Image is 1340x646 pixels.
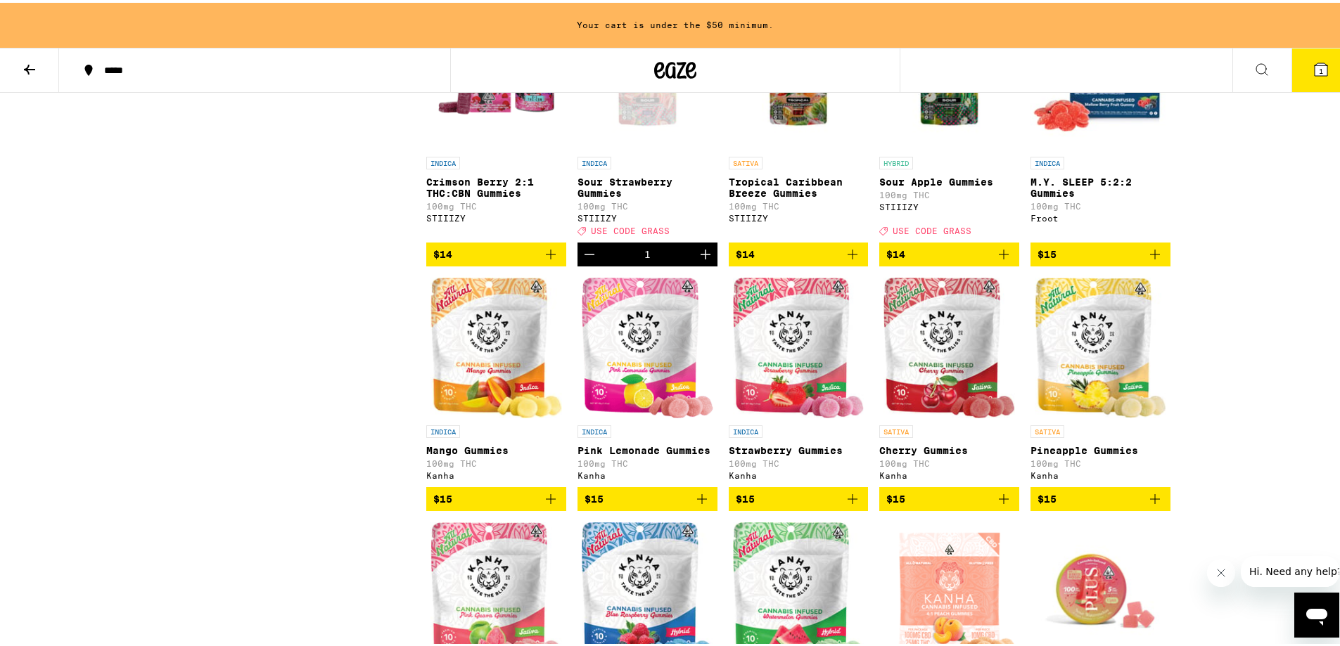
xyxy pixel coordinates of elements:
[426,484,566,508] button: Add to bag
[426,154,460,167] p: INDICA
[578,484,717,508] button: Add to bag
[591,224,670,233] span: USE CODE GRASS
[729,442,869,453] p: Strawberry Gummies
[433,491,452,502] span: $15
[729,275,869,484] a: Open page for Strawberry Gummies from Kanha
[8,10,101,21] span: Hi. Need any help?
[1207,556,1235,584] iframe: Close message
[578,422,611,435] p: INDICA
[426,211,566,220] div: STIIIZY
[578,442,717,453] p: Pink Lemonade Gummies
[430,275,562,415] img: Kanha - Mango Gummies
[729,199,869,208] p: 100mg THC
[1030,442,1170,453] p: Pineapple Gummies
[736,246,755,257] span: $14
[1030,199,1170,208] p: 100mg THC
[883,275,1015,415] img: Kanha - Cherry Gummies
[578,154,611,167] p: INDICA
[736,491,755,502] span: $15
[578,240,601,264] button: Decrement
[879,154,913,167] p: HYBRID
[1038,491,1057,502] span: $15
[578,275,717,484] a: Open page for Pink Lemonade Gummies from Kanha
[426,6,566,240] a: Open page for Crimson Berry 2:1 THC:CBN Gummies from STIIIZY
[879,6,1019,240] a: Open page for Sour Apple Gummies from STIIIZY
[879,468,1019,477] div: Kanha
[1030,484,1170,508] button: Add to bag
[426,442,566,453] p: Mango Gummies
[694,240,717,264] button: Increment
[893,224,971,233] span: USE CODE GRASS
[1319,64,1323,72] span: 1
[1030,174,1170,196] p: M.Y. SLEEP 5:2:2 Gummies
[729,422,762,435] p: INDICA
[578,211,717,220] div: STIIIZY
[585,491,604,502] span: $15
[578,456,717,465] p: 100mg THC
[879,275,1019,484] a: Open page for Cherry Gummies from Kanha
[729,174,869,196] p: Tropical Caribbean Breeze Gummies
[879,240,1019,264] button: Add to bag
[729,211,869,220] div: STIIIZY
[578,199,717,208] p: 100mg THC
[729,484,869,508] button: Add to bag
[1030,422,1064,435] p: SATIVA
[1030,154,1064,167] p: INDICA
[426,456,566,465] p: 100mg THC
[582,275,713,415] img: Kanha - Pink Lemonade Gummies
[426,199,566,208] p: 100mg THC
[433,246,452,257] span: $14
[578,174,717,196] p: Sour Strawberry Gummies
[1035,275,1166,415] img: Kanha - Pineapple Gummies
[879,456,1019,465] p: 100mg THC
[886,246,905,257] span: $14
[1030,275,1170,484] a: Open page for Pineapple Gummies from Kanha
[879,174,1019,185] p: Sour Apple Gummies
[1030,468,1170,477] div: Kanha
[426,468,566,477] div: Kanha
[1038,246,1057,257] span: $15
[879,422,913,435] p: SATIVA
[729,456,869,465] p: 100mg THC
[1030,211,1170,220] div: Froot
[1030,6,1170,240] a: Open page for M.Y. SLEEP 5:2:2 Gummies from Froot
[879,484,1019,508] button: Add to bag
[1241,553,1339,584] iframe: Message from company
[886,491,905,502] span: $15
[426,275,566,484] a: Open page for Mango Gummies from Kanha
[729,240,869,264] button: Add to bag
[1030,456,1170,465] p: 100mg THC
[879,200,1019,209] div: STIIIZY
[733,275,864,415] img: Kanha - Strawberry Gummies
[729,468,869,477] div: Kanha
[1030,240,1170,264] button: Add to bag
[879,442,1019,453] p: Cherry Gummies
[426,240,566,264] button: Add to bag
[729,6,869,240] a: Open page for Tropical Caribbean Breeze Gummies from STIIIZY
[578,6,717,240] a: Open page for Sour Strawberry Gummies from STIIIZY
[729,154,762,167] p: SATIVA
[578,468,717,477] div: Kanha
[1294,590,1339,635] iframe: Button to launch messaging window
[879,188,1019,197] p: 100mg THC
[426,422,460,435] p: INDICA
[644,246,651,257] div: 1
[426,174,566,196] p: Crimson Berry 2:1 THC:CBN Gummies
